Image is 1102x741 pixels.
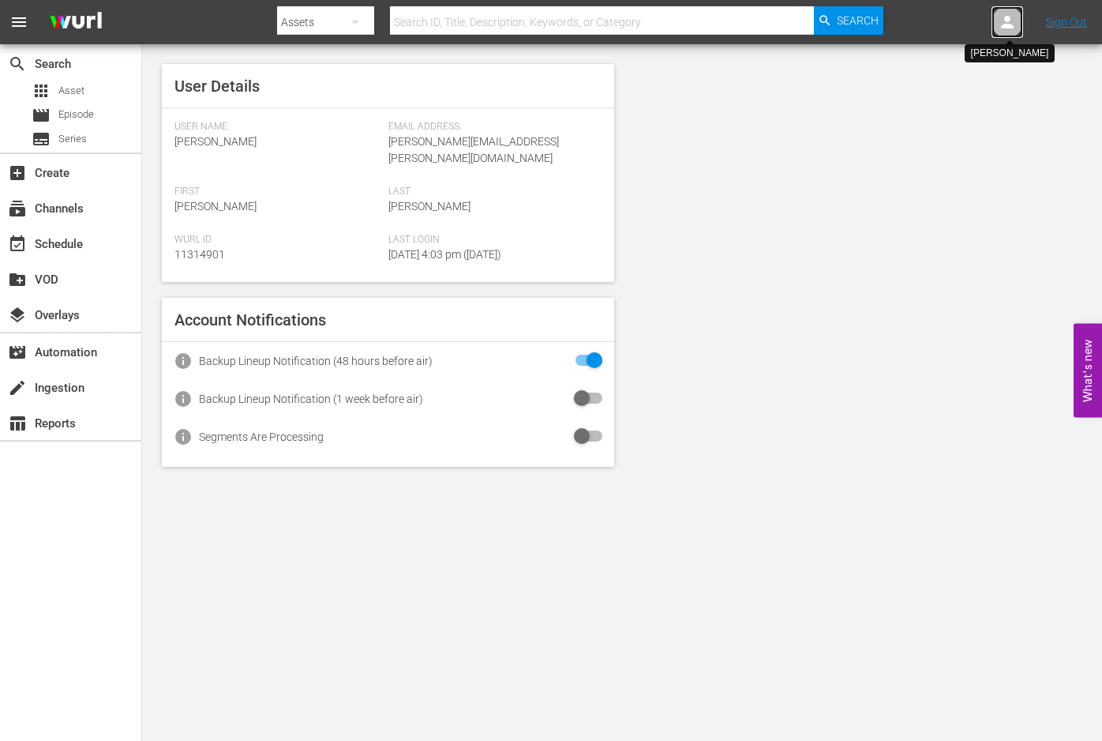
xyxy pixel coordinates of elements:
[388,200,470,213] span: [PERSON_NAME]
[1074,324,1102,418] button: Open Feedback Widget
[199,431,324,443] div: Segments Are Processing
[814,6,883,35] button: Search
[174,135,257,148] span: [PERSON_NAME]
[8,343,27,362] span: Automation
[8,55,27,73] span: Search
[32,81,51,100] span: Asset
[388,186,594,198] span: Last
[8,235,27,254] span: Schedule
[971,47,1049,60] div: [PERSON_NAME]
[174,389,193,408] span: info
[58,107,94,122] span: Episode
[8,270,27,289] span: VOD
[58,83,84,99] span: Asset
[32,130,51,149] span: Series
[174,427,193,446] span: info
[174,248,225,261] span: 11314901
[32,106,51,125] span: Episode
[8,378,27,397] span: Ingestion
[174,77,260,96] span: User Details
[174,121,380,134] span: User Name:
[38,4,114,41] img: ans4CAIJ8jUAAAAAAAAAAAAAAAAAAAAAAAAgQb4GAAAAAAAAAAAAAAAAAAAAAAAAJMjXAAAAAAAAAAAAAAAAAAAAAAAAgAT5G...
[174,200,257,213] span: [PERSON_NAME]
[388,121,594,134] span: Email Address:
[837,6,879,35] span: Search
[1046,16,1087,28] a: Sign Out
[174,310,326,329] span: Account Notifications
[8,306,27,325] span: Overlays
[388,248,501,261] span: [DATE] 4:03 pm ([DATE])
[388,135,559,164] span: [PERSON_NAME][EMAIL_ADDRESS][PERSON_NAME][DOMAIN_NAME]
[174,234,380,246] span: Wurl Id
[199,355,433,367] div: Backup Lineup Notification (48 hours before air)
[199,393,423,405] div: Backup Lineup Notification (1 week before air)
[58,131,87,147] span: Series
[8,199,27,218] span: Channels
[8,164,27,182] span: Create
[9,13,28,32] span: menu
[174,352,193,370] span: info
[8,414,27,433] span: Reports
[174,186,380,198] span: First
[388,234,594,246] span: Last Login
